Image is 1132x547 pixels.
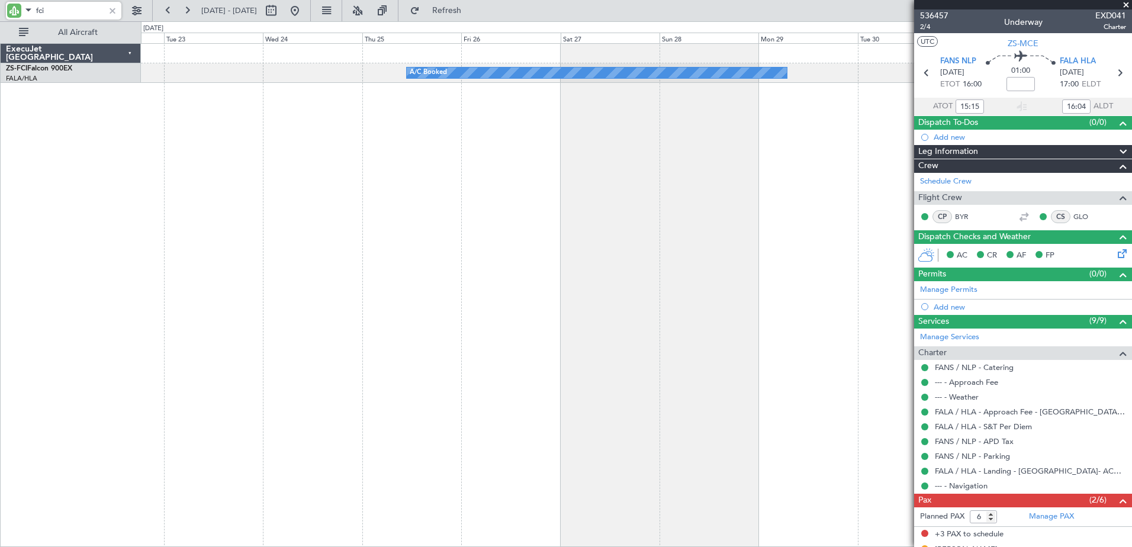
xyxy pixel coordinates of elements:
[956,99,984,114] input: --:--
[918,159,938,173] span: Crew
[934,132,1126,142] div: Add new
[920,9,948,22] span: 536457
[957,250,967,262] span: AC
[1060,79,1079,91] span: 17:00
[918,191,962,205] span: Flight Crew
[362,33,461,43] div: Thu 25
[918,230,1031,244] span: Dispatch Checks and Weather
[1062,99,1091,114] input: --:--
[963,79,982,91] span: 16:00
[1073,211,1100,222] a: GLO
[201,5,257,16] span: [DATE] - [DATE]
[561,33,660,43] div: Sat 27
[1046,250,1054,262] span: FP
[1029,511,1074,523] a: Manage PAX
[920,284,977,296] a: Manage Permits
[1095,22,1126,32] span: Charter
[940,67,964,79] span: [DATE]
[461,33,560,43] div: Fri 26
[1060,56,1096,67] span: FALA HLA
[143,24,163,34] div: [DATE]
[422,7,472,15] span: Refresh
[920,176,972,188] a: Schedule Crew
[933,101,953,112] span: ATOT
[1011,65,1030,77] span: 01:00
[918,315,949,329] span: Services
[918,268,946,281] span: Permits
[940,56,976,67] span: FANS NLP
[918,346,947,360] span: Charter
[6,74,37,83] a: FALA/HLA
[263,33,362,43] div: Wed 24
[935,392,979,402] a: --- - Weather
[935,466,1126,476] a: FALA / HLA - Landing - [GEOGRAPHIC_DATA]- ACC # 1800
[1004,16,1043,28] div: Underway
[935,529,1004,540] span: +3 PAX to schedule
[31,28,125,37] span: All Aircraft
[1060,67,1084,79] span: [DATE]
[917,36,938,47] button: UTC
[410,64,447,82] div: A/C Booked
[935,377,998,387] a: --- - Approach Fee
[13,23,128,42] button: All Aircraft
[934,302,1126,312] div: Add new
[918,494,931,507] span: Pax
[935,421,1032,432] a: FALA / HLA - S&T Per Diem
[920,511,964,523] label: Planned PAX
[918,145,978,159] span: Leg Information
[935,407,1126,417] a: FALA / HLA - Approach Fee - [GEOGRAPHIC_DATA]- ACC # 1800
[1089,494,1107,506] span: (2/6)
[935,451,1010,461] a: FANS / NLP - Parking
[1008,37,1038,50] span: ZS-MCE
[1089,268,1107,280] span: (0/0)
[660,33,758,43] div: Sun 28
[1051,210,1070,223] div: CS
[36,2,104,20] input: A/C (Reg. or Type)
[6,65,27,72] span: ZS-FCI
[1089,314,1107,327] span: (9/9)
[1017,250,1026,262] span: AF
[935,481,988,491] a: --- - Navigation
[935,436,1014,446] a: FANS / NLP - APD Tax
[1095,9,1126,22] span: EXD041
[6,65,72,72] a: ZS-FCIFalcon 900EX
[758,33,857,43] div: Mon 29
[932,210,952,223] div: CP
[935,362,1014,372] a: FANS / NLP - Catering
[955,211,982,222] a: BYR
[1089,116,1107,128] span: (0/0)
[1094,101,1113,112] span: ALDT
[920,22,948,32] span: 2/4
[404,1,475,20] button: Refresh
[858,33,957,43] div: Tue 30
[1082,79,1101,91] span: ELDT
[920,332,979,343] a: Manage Services
[940,79,960,91] span: ETOT
[987,250,997,262] span: CR
[164,33,263,43] div: Tue 23
[918,116,978,130] span: Dispatch To-Dos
